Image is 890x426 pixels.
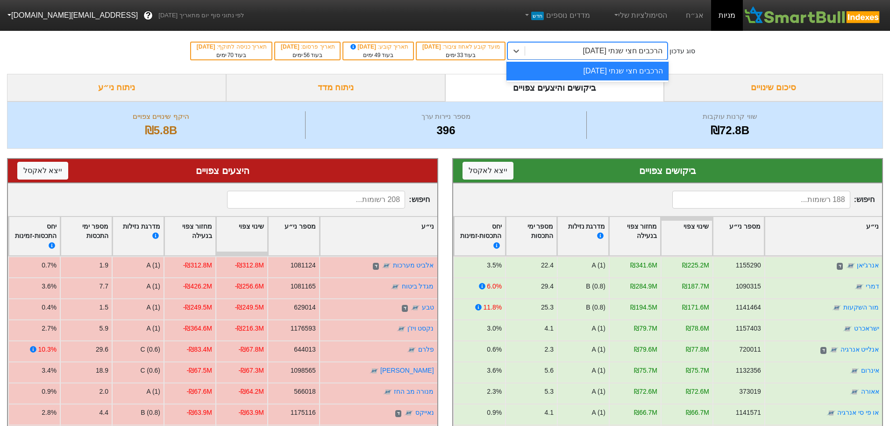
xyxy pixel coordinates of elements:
[854,325,879,332] a: ישראכרט
[832,303,841,313] img: tase link
[634,387,657,397] div: ₪72.6M
[544,345,553,354] div: 2.3
[140,366,160,375] div: C (0.6)
[147,324,160,333] div: A (1)
[586,282,605,291] div: B (0.8)
[672,191,850,209] input: 188 רשומות...
[100,324,108,333] div: 5.9
[100,303,108,312] div: 1.5
[544,387,553,397] div: 5.3
[395,410,401,418] span: ד
[380,367,434,374] a: [PERSON_NAME]
[487,387,502,397] div: 2.3%
[370,367,379,376] img: tase link
[843,325,852,334] img: tase link
[735,260,761,270] div: 1155290
[280,51,335,59] div: בעוד ימים
[686,387,709,397] div: ₪72.6M
[9,217,60,256] div: Toggle SortBy
[682,303,709,312] div: ₪171.6M
[141,408,160,418] div: B (0.8)
[383,388,392,397] img: tase link
[239,345,264,354] div: -₪67.8M
[561,222,605,251] div: מדרגת נזילות
[457,222,502,251] div: יחס התכסות-זמינות
[7,74,226,101] div: ניתוח ני״ע
[393,261,434,269] a: אלביט מערכות
[591,345,605,354] div: A (1)
[422,303,434,311] a: טבע
[280,43,335,51] div: תאריך פרסום :
[544,324,553,333] div: 4.1
[394,388,434,395] a: מנורה מב החז
[589,111,871,122] div: שווי קרנות עוקבות
[735,324,761,333] div: 1157403
[609,217,660,256] div: Toggle SortBy
[19,111,303,122] div: היקף שינויים צפויים
[304,52,310,58] span: 56
[38,345,57,354] div: 10.3%
[634,366,657,375] div: ₪75.7M
[291,366,316,375] div: 1098565
[544,408,553,418] div: 4.1
[100,282,108,291] div: 7.7
[19,122,303,139] div: ₪5.8B
[487,366,502,375] div: 3.6%
[591,366,605,375] div: A (1)
[235,324,264,333] div: -₪216.3M
[17,164,428,178] div: היצעים צפויים
[147,303,160,312] div: A (1)
[829,346,839,355] img: tase link
[541,260,553,270] div: 22.4
[294,387,315,397] div: 566018
[404,409,413,418] img: tase link
[239,366,264,375] div: -₪67.3M
[235,282,264,291] div: -₪256.6M
[487,408,502,418] div: 0.9%
[583,45,663,57] div: הרכבים חצי שנתי [DATE]
[591,260,605,270] div: A (1)
[348,51,408,59] div: בעוד ימים
[320,217,437,256] div: Toggle SortBy
[735,366,761,375] div: 1132356
[686,408,709,418] div: ₪66.7M
[463,164,873,178] div: ביקושים צפויים
[308,122,584,139] div: 396
[487,282,502,291] div: 6.0%
[837,409,879,416] a: או פי סי אנרגיה
[407,346,416,355] img: tase link
[411,303,420,313] img: tase link
[669,46,695,56] div: סוג עדכון
[609,6,671,25] a: הסימולציות שלי
[735,282,761,291] div: 1090315
[235,260,264,270] div: -₪312.8M
[865,282,879,290] a: דמרי
[846,261,855,271] img: tase link
[765,217,882,256] div: Toggle SortBy
[100,408,108,418] div: 4.4
[541,303,553,312] div: 25.3
[682,282,709,291] div: ₪187.7M
[291,260,316,270] div: 1081124
[96,345,108,354] div: 29.6
[415,409,434,416] a: נאייקס
[227,191,429,209] span: חיפוש :
[402,305,408,312] span: ד
[348,43,408,51] div: תאריך קובע :
[349,43,378,50] span: [DATE]
[735,408,761,418] div: 1141571
[294,345,315,354] div: 644013
[686,324,709,333] div: ₪78.6M
[843,303,879,311] a: מור השקעות
[187,387,212,397] div: -₪67.6M
[42,366,57,375] div: 3.4%
[589,122,871,139] div: ₪72.8B
[61,217,112,256] div: Toggle SortBy
[183,303,212,312] div: -₪249.5M
[382,261,391,271] img: tase link
[147,260,160,270] div: A (1)
[682,260,709,270] div: ₪225.2M
[228,52,234,58] span: 70
[268,217,319,256] div: Toggle SortBy
[463,162,513,180] button: ייצא לאקסל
